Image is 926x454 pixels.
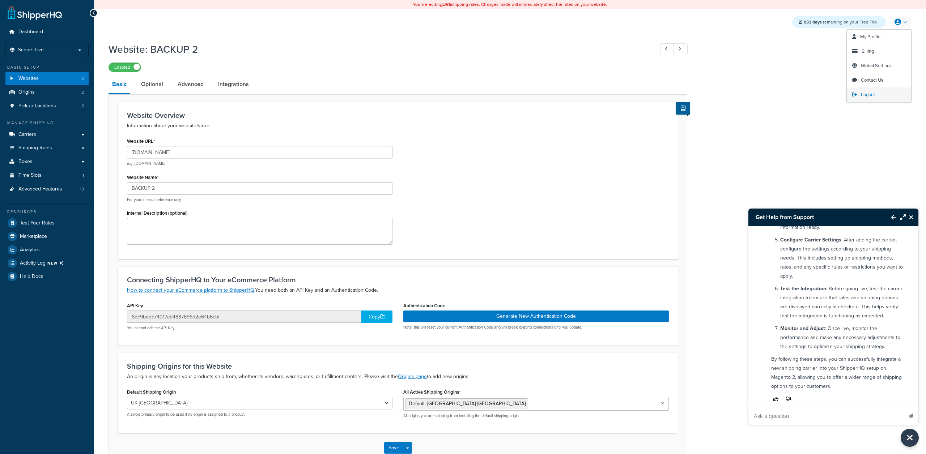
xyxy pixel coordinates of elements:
[5,209,89,215] div: Resources
[127,161,392,166] p: e.g. [DOMAIN_NAME]
[780,235,906,280] p: : After adding the carrier, configure the settings according to your shipping needs. This include...
[804,19,878,25] span: remaining on your Free Trial
[861,62,892,69] span: Global Settings
[5,141,89,155] li: Shipping Rules
[861,77,883,83] span: Contact Us
[660,43,674,55] a: Previous Record
[109,76,130,94] a: Basic
[47,260,67,266] span: NEW
[127,197,392,202] p: For your internal reference only
[403,303,445,308] label: Authentication Code
[861,91,875,98] span: Logout
[18,186,62,192] span: Advanced Features
[398,373,427,380] a: Origins page
[403,389,461,395] label: All Active Shipping Origins
[20,220,55,226] span: Test Your Rates
[384,442,404,454] button: Save
[748,407,902,425] input: Ask a question
[780,324,906,351] p: : Once live, monitor the performance and make any necessary adjustments to the settings to optimi...
[18,76,39,82] span: Websites
[20,234,47,240] span: Marketplace
[127,412,392,417] p: A single primary origin to be used if no origin is assigned to a product
[5,72,89,85] a: Websites2
[903,407,918,425] button: Send message
[5,183,89,196] li: Advanced Features
[780,284,906,320] p: : Before going live, test the carrier integration to ensure that rates and shipping options are d...
[20,247,40,253] span: Analytics
[5,99,89,113] li: Pickup Locations
[5,217,89,230] li: Test Your Rates
[847,44,911,59] a: Billing
[409,400,526,407] span: Default: [GEOGRAPHIC_DATA] [GEOGRAPHIC_DATA]
[137,76,167,93] a: Optional
[860,33,880,40] span: My Profile
[18,47,44,53] span: Scope: Live
[5,257,89,270] a: Activity LogNEW
[5,230,89,243] a: Marketplace
[18,89,35,95] span: Origins
[82,172,84,179] span: 1
[127,325,392,331] p: You cannot edit the API Key
[18,29,43,35] span: Dashboard
[127,303,143,308] label: API Key
[5,99,89,113] a: Pickup Locations2
[20,258,67,268] span: Activity Log
[174,76,207,93] a: Advanced
[5,257,89,270] li: [object Object]
[771,394,781,404] button: Thumbs up
[80,186,84,192] span: 13
[5,25,89,39] a: Dashboard
[81,89,84,95] span: 2
[5,128,89,141] li: Carriers
[403,310,669,322] button: Generate New Authentication Code
[127,121,669,130] p: Information about your website/store.
[5,86,89,99] a: Origins2
[214,76,252,93] a: Integrations
[127,175,159,180] label: Website Name
[5,270,89,283] a: Help Docs
[676,102,690,115] button: Show Help Docs
[674,43,688,55] a: Next Record
[127,372,669,381] p: An origin is any location your products ship from, whether its vendors, warehouses, or fulfillmen...
[783,394,793,404] button: Thumbs down
[862,48,874,55] span: Billing
[361,310,392,323] div: Copy
[127,210,188,216] label: Internal Description (optional)
[127,111,669,119] h3: Website Overview
[780,325,825,332] strong: Monitor and Adjust
[847,87,911,102] a: Logout
[5,155,89,168] li: Boxes
[5,169,89,182] li: Time Slots
[748,209,884,226] h3: Get Help from Support
[109,42,647,56] h1: Website: BACKUP 2
[847,30,911,44] a: My Profile
[901,429,919,447] button: Close Resource Center
[109,63,141,72] label: Enabled
[847,59,911,73] a: Global Settings
[127,362,669,370] h3: Shipping Origins for this Website
[127,276,669,284] h3: Connecting ShipperHQ to Your eCommerce Platform
[906,213,918,222] button: Close Resource Center
[884,209,896,226] button: Back to Resource Center
[18,103,56,109] span: Pickup Locations
[18,145,52,151] span: Shipping Rules
[780,285,826,292] strong: Test the Integration
[847,73,911,87] a: Contact Us
[771,355,906,391] p: By following these steps, you can successfully integrate a new shipping carrier into your Shipper...
[780,236,841,244] strong: Configure Carrier Settings
[127,286,669,295] p: You need both an API Key and an Authentication Code.
[403,325,669,330] p: Note: this will reset your current Authentication Code and will break existing connections until ...
[5,183,89,196] a: Advanced Features13
[896,209,906,226] button: Maximize Resource Center
[5,120,89,126] div: Manage Shipping
[18,132,36,138] span: Carriers
[5,243,89,256] a: Analytics
[442,1,451,8] b: LIVE
[127,389,176,395] label: Default Shipping Origin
